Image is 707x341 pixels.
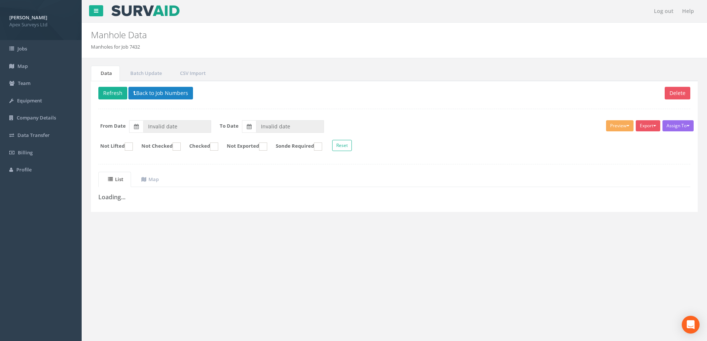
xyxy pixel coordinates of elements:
[636,120,660,131] button: Export
[91,43,140,50] li: Manholes for Job 7432
[662,120,694,131] button: Assign To
[108,176,123,183] uib-tab-heading: List
[17,45,27,52] span: Jobs
[17,97,42,104] span: Equipment
[9,12,72,28] a: [PERSON_NAME] Apex Surveys Ltd
[98,194,690,201] h3: Loading...
[682,316,700,334] div: Open Intercom Messenger
[141,176,159,183] uib-tab-heading: Map
[9,21,72,28] span: Apex Surveys Ltd
[98,172,131,187] a: List
[268,142,322,151] label: Sonde Required
[18,80,30,86] span: Team
[219,142,267,151] label: Not Exported
[17,114,56,121] span: Company Details
[332,140,352,151] button: Reset
[18,149,33,156] span: Billing
[665,87,690,99] button: Delete
[16,166,32,173] span: Profile
[606,120,634,131] button: Preview
[9,14,47,21] strong: [PERSON_NAME]
[256,120,324,133] input: To Date
[134,142,181,151] label: Not Checked
[100,122,126,129] label: From Date
[17,132,50,138] span: Data Transfer
[143,120,211,133] input: From Date
[132,172,167,187] a: Map
[91,66,120,81] a: Data
[121,66,170,81] a: Batch Update
[98,87,127,99] button: Refresh
[17,63,28,69] span: Map
[170,66,213,81] a: CSV Import
[91,30,595,40] h2: Manhole Data
[220,122,239,129] label: To Date
[128,87,193,99] button: Back to Job Numbers
[93,142,133,151] label: Not Lifted
[182,142,218,151] label: Checked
